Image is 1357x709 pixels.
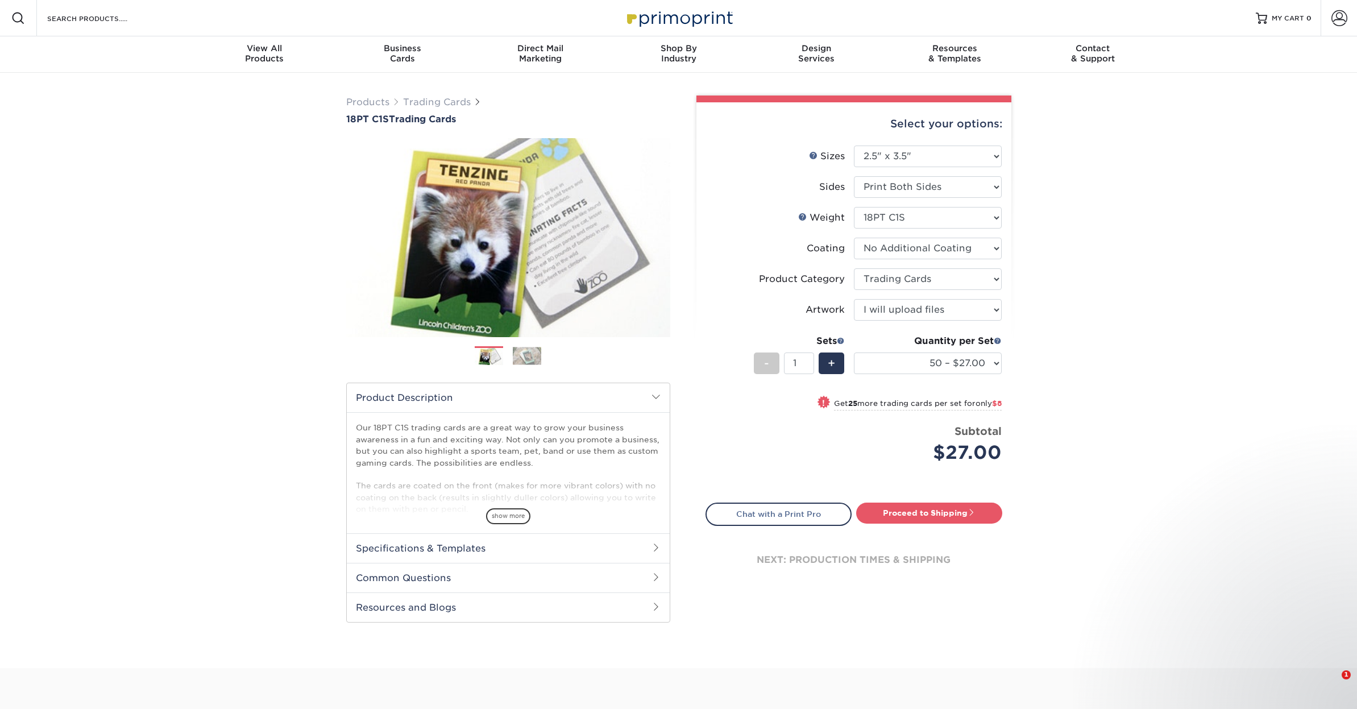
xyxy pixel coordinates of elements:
div: $27.00 [862,439,1002,466]
div: Coating [807,242,845,255]
img: Trading Cards 01 [475,347,503,367]
a: View AllProducts [196,36,334,73]
div: Cards [333,43,471,64]
a: Products [346,97,389,107]
div: Sizes [809,150,845,163]
strong: Subtotal [955,425,1002,437]
a: Resources& Templates [886,36,1024,73]
div: Products [196,43,334,64]
a: BusinessCards [333,36,471,73]
input: SEARCH PRODUCTS..... [46,11,157,25]
span: only [976,399,1002,408]
a: Trading Cards [403,97,471,107]
iframe: Intercom live chat [1318,670,1346,698]
img: 18PT C1S 01 [346,126,670,350]
div: & Templates [886,43,1024,64]
h1: Trading Cards [346,114,670,125]
h2: Resources and Blogs [347,592,670,622]
small: Get more trading cards per set for [834,399,1002,411]
h2: Product Description [347,383,670,412]
span: $8 [992,399,1002,408]
span: show more [486,508,530,524]
div: Services [748,43,886,64]
a: 18PT C1STrading Cards [346,114,670,125]
div: Artwork [806,303,845,317]
a: Shop ByIndustry [609,36,748,73]
span: MY CART [1272,14,1304,23]
div: next: production times & shipping [706,526,1002,594]
span: ! [822,397,825,409]
span: Business [333,43,471,53]
span: + [828,355,835,372]
img: Primoprint [622,6,736,30]
h2: Common Questions [347,563,670,592]
div: Select your options: [706,102,1002,146]
div: Weight [798,211,845,225]
a: Contact& Support [1024,36,1162,73]
span: 18PT C1S [346,114,389,125]
h2: Specifications & Templates [347,533,670,563]
a: DesignServices [748,36,886,73]
strong: 25 [848,399,857,408]
span: - [764,355,769,372]
div: Marketing [471,43,609,64]
img: Trading Cards 02 [513,347,541,364]
div: Industry [609,43,748,64]
a: Chat with a Print Pro [706,503,852,525]
span: Contact [1024,43,1162,53]
span: Shop By [609,43,748,53]
div: Product Category [759,272,845,286]
div: Quantity per Set [854,334,1002,348]
span: Design [748,43,886,53]
span: View All [196,43,334,53]
div: Sides [819,180,845,194]
span: 1 [1342,670,1351,679]
div: & Support [1024,43,1162,64]
p: Our 18PT C1S trading cards are a great way to grow your business awareness in a fun and exciting ... [356,422,661,515]
div: Sets [754,334,845,348]
span: 0 [1306,14,1312,22]
a: Proceed to Shipping [856,503,1002,523]
span: Direct Mail [471,43,609,53]
span: Resources [886,43,1024,53]
a: Direct MailMarketing [471,36,609,73]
